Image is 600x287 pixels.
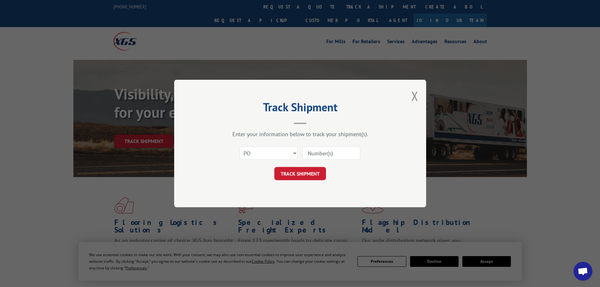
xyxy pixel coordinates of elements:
div: Open chat [574,262,592,281]
h2: Track Shipment [206,103,395,115]
input: Number(s) [302,146,360,160]
button: TRACK SHIPMENT [274,167,326,180]
div: Enter your information below to track your shipment(s). [206,130,395,138]
button: Close modal [411,88,418,104]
